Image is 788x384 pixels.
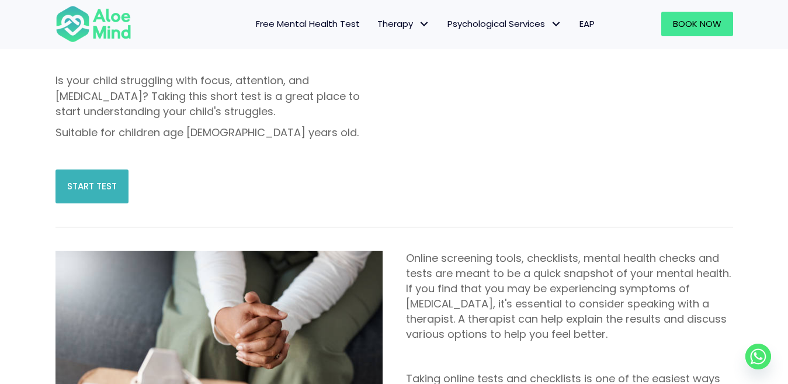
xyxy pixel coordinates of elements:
a: Psychological ServicesPsychological Services: submenu [439,12,571,36]
nav: Menu [147,12,603,36]
a: Book Now [661,12,733,36]
a: Start Test [55,169,129,203]
p: Is your child struggling with focus, attention, and [MEDICAL_DATA]? Taking this short test is a g... [55,73,383,119]
span: Book Now [673,18,721,30]
span: Psychological Services [447,18,562,30]
a: EAP [571,12,603,36]
a: Whatsapp [745,344,771,369]
span: Therapy: submenu [416,16,433,33]
span: Psychological Services: submenu [548,16,565,33]
img: Aloe mind Logo [55,5,131,43]
a: Free Mental Health Test [247,12,369,36]
span: Therapy [377,18,430,30]
span: Free Mental Health Test [256,18,360,30]
p: Suitable for children age [DEMOGRAPHIC_DATA] years old. [55,125,383,140]
a: TherapyTherapy: submenu [369,12,439,36]
span: Start Test [67,180,117,192]
span: EAP [579,18,595,30]
p: Online screening tools, checklists, mental health checks and tests are meant to be a quick snapsh... [406,251,733,343]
